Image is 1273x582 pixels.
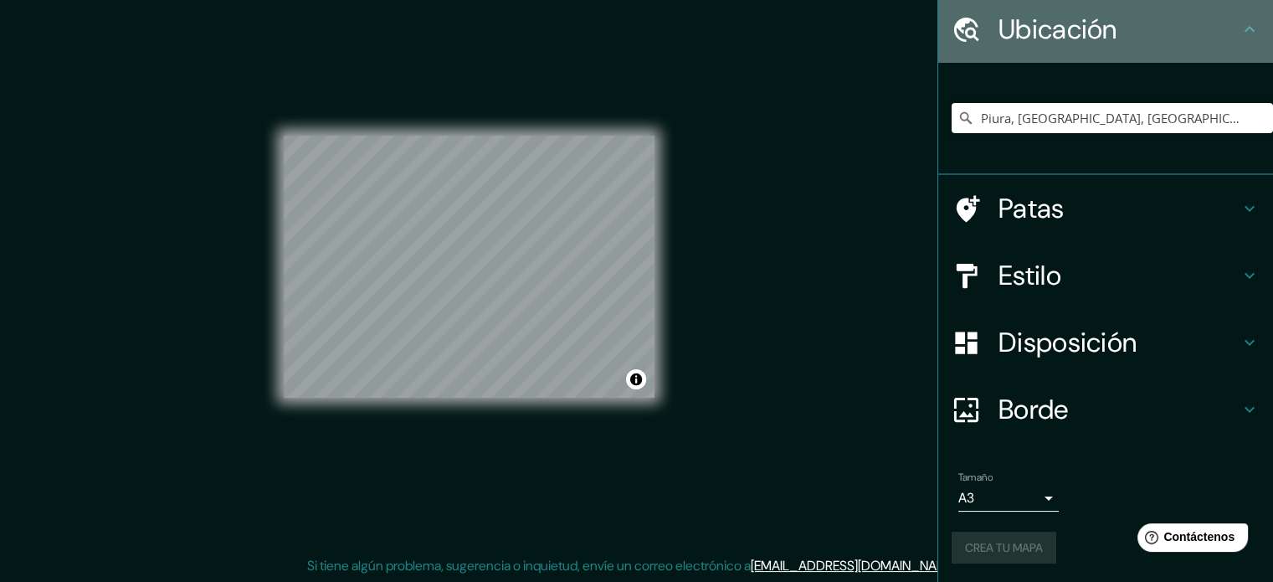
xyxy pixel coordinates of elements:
[958,471,993,484] font: Tamaño
[938,376,1273,443] div: Borde
[626,369,646,389] button: Activar o desactivar atribución
[998,392,1069,427] font: Borde
[751,557,957,574] a: [EMAIL_ADDRESS][DOMAIN_NAME]
[938,175,1273,242] div: Patas
[998,12,1117,47] font: Ubicación
[938,309,1273,376] div: Disposición
[958,485,1059,512] div: A3
[998,325,1137,360] font: Disposición
[998,191,1065,226] font: Patas
[998,258,1061,293] font: Estilo
[952,103,1273,133] input: Elige tu ciudad o zona
[958,489,974,507] font: A3
[938,242,1273,309] div: Estilo
[284,136,654,398] canvas: Mapa
[1124,517,1255,564] iframe: Lanzador de widgets de ayuda
[307,557,751,574] font: Si tiene algún problema, sugerencia o inquietud, envíe un correo electrónico a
